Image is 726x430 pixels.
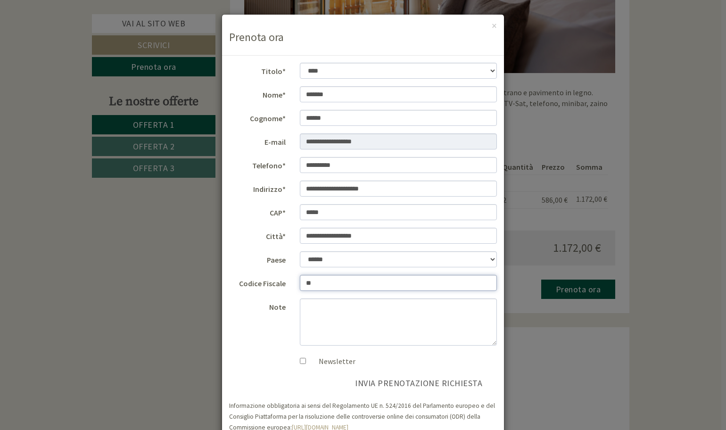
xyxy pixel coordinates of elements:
label: Newsletter [309,356,355,367]
button: invia prenotazione richiesta [340,374,497,393]
label: Indirizzo* [222,181,293,195]
div: Buon giorno, come possiamo aiutarla? [7,25,143,54]
label: E-mail [222,133,293,148]
label: Codice Fiscale [222,275,293,289]
label: Telefono* [222,157,293,171]
label: Nome* [222,86,293,100]
small: 14:32 [14,46,139,52]
label: Paese [222,251,293,265]
button: × [492,21,497,31]
label: Note [222,298,293,313]
label: Titolo* [222,63,293,77]
div: [GEOGRAPHIC_DATA] [14,27,139,35]
h3: Prenota ora [229,31,497,43]
button: Invia [322,246,372,265]
label: Cognome* [222,110,293,124]
div: giovedì [166,7,205,23]
label: Città* [222,228,293,242]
